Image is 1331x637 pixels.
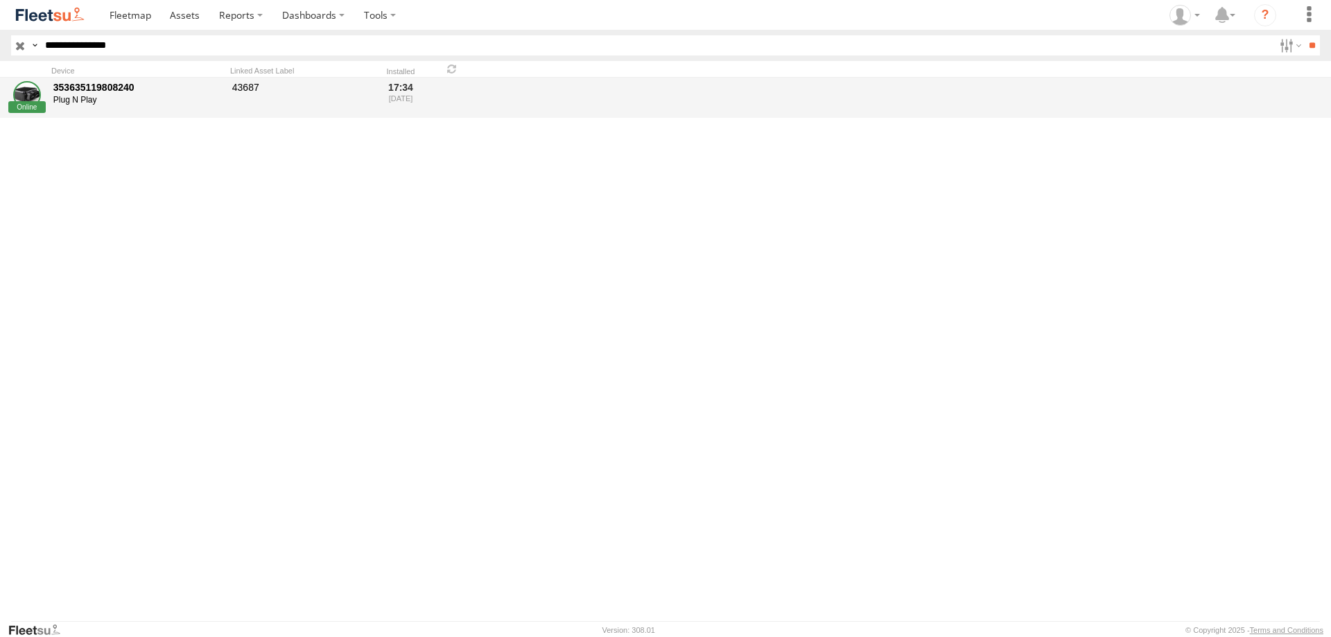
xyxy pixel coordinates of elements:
div: 43687 [230,79,369,116]
div: Muhammad Babar Raza [1165,5,1205,26]
a: Visit our Website [8,623,71,637]
div: 353635119808240 [53,81,223,94]
div: Linked Asset Label [230,66,369,76]
span: Refresh [444,62,460,76]
label: Search Filter Options [1274,35,1304,55]
a: Terms and Conditions [1250,626,1323,634]
div: Version: 308.01 [602,626,655,634]
label: Search Query [29,35,40,55]
div: © Copyright 2025 - [1185,626,1323,634]
img: fleetsu-logo-horizontal.svg [14,6,86,24]
div: 17:34 [DATE] [374,79,427,116]
div: Installed [374,69,427,76]
div: Plug N Play [53,95,223,106]
div: Device [51,66,225,76]
i: ? [1254,4,1276,26]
